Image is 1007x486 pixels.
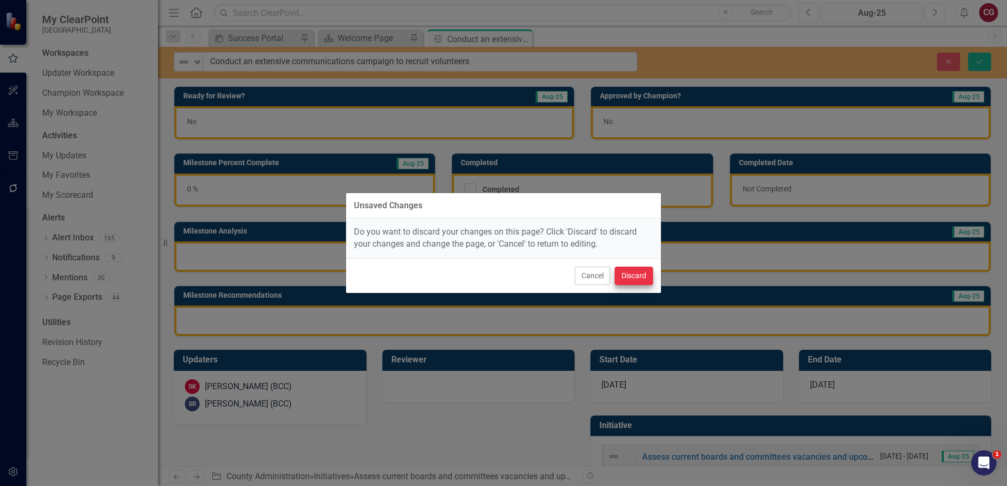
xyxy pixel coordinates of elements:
button: Discard [615,267,653,285]
iframe: Intercom live chat [971,450,996,475]
span: 1 [993,450,1001,459]
button: Cancel [575,267,610,285]
div: Unsaved Changes [354,201,422,210]
div: Do you want to discard your changes on this page? Click 'Discard' to discard your changes and cha... [346,218,661,258]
